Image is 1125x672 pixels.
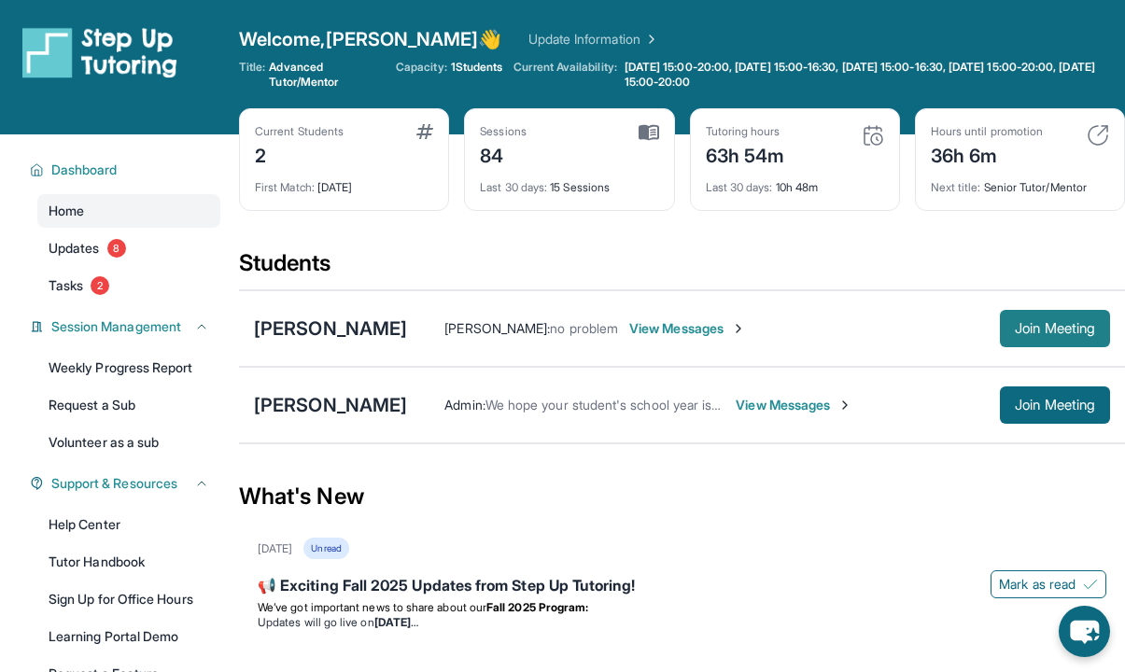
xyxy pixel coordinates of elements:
[107,239,126,258] span: 8
[640,30,659,49] img: Chevron Right
[999,575,1076,594] span: Mark as read
[303,538,348,559] div: Unread
[736,396,852,414] span: View Messages
[931,124,1043,139] div: Hours until promotion
[444,397,485,413] span: Admin :
[51,317,181,336] span: Session Management
[258,615,1106,630] li: Updates will go live on
[37,231,220,265] a: Updates8
[528,30,659,49] a: Update Information
[1000,310,1110,347] button: Join Meeting
[239,455,1125,538] div: What's New
[49,276,83,295] span: Tasks
[991,570,1106,598] button: Mark as read
[480,169,658,195] div: 15 Sessions
[706,139,785,169] div: 63h 54m
[862,124,884,147] img: card
[254,315,407,342] div: [PERSON_NAME]
[37,508,220,541] a: Help Center
[269,60,385,90] span: Advanced Tutor/Mentor
[51,161,118,179] span: Dashboard
[625,60,1121,90] span: [DATE] 15:00-20:00, [DATE] 15:00-16:30, [DATE] 15:00-16:30, [DATE] 15:00-20:00, [DATE] 15:00-20:00
[255,169,433,195] div: [DATE]
[239,248,1125,289] div: Students
[22,26,177,78] img: logo
[37,426,220,459] a: Volunteer as a sub
[480,180,547,194] span: Last 30 days :
[621,60,1125,90] a: [DATE] 15:00-20:00, [DATE] 15:00-16:30, [DATE] 15:00-16:30, [DATE] 15:00-20:00, [DATE] 15:00-20:00
[1000,386,1110,424] button: Join Meeting
[239,26,502,52] span: Welcome, [PERSON_NAME] 👋
[1059,606,1110,657] button: chat-button
[49,202,84,220] span: Home
[1015,399,1095,411] span: Join Meeting
[37,545,220,579] a: Tutor Handbook
[1015,323,1095,334] span: Join Meeting
[480,139,527,169] div: 84
[254,392,407,418] div: [PERSON_NAME]
[374,615,418,629] strong: [DATE]
[91,276,109,295] span: 2
[486,600,588,614] strong: Fall 2025 Program:
[37,582,220,616] a: Sign Up for Office Hours
[44,317,209,336] button: Session Management
[37,269,220,302] a: Tasks2
[550,320,618,336] span: no problem
[37,351,220,385] a: Weekly Progress Report
[931,169,1109,195] div: Senior Tutor/Mentor
[706,124,785,139] div: Tutoring hours
[416,124,433,139] img: card
[44,474,209,493] button: Support & Resources
[396,60,447,75] span: Capacity:
[37,194,220,228] a: Home
[258,541,292,556] div: [DATE]
[513,60,616,90] span: Current Availability:
[1087,124,1109,147] img: card
[239,60,265,90] span: Title:
[49,239,100,258] span: Updates
[51,474,177,493] span: Support & Resources
[258,574,1106,600] div: 📢 Exciting Fall 2025 Updates from Step Up Tutoring!
[44,161,209,179] button: Dashboard
[451,60,503,75] span: 1 Students
[255,124,344,139] div: Current Students
[931,139,1043,169] div: 36h 6m
[706,180,773,194] span: Last 30 days :
[255,139,344,169] div: 2
[629,319,746,338] span: View Messages
[37,388,220,422] a: Request a Sub
[444,320,550,336] span: [PERSON_NAME] :
[931,180,981,194] span: Next title :
[480,124,527,139] div: Sessions
[1083,577,1098,592] img: Mark as read
[706,169,884,195] div: 10h 48m
[255,180,315,194] span: First Match :
[639,124,659,141] img: card
[731,321,746,336] img: Chevron-Right
[837,398,852,413] img: Chevron-Right
[37,620,220,653] a: Learning Portal Demo
[258,600,486,614] span: We’ve got important news to share about our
